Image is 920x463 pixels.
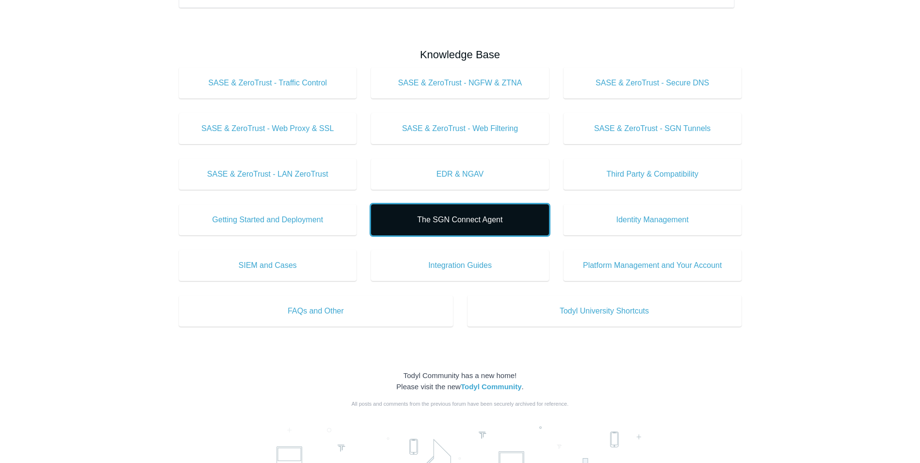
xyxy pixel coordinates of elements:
span: The SGN Connect Agent [386,214,534,226]
span: Todyl University Shortcuts [482,305,727,317]
a: SASE & ZeroTrust - Traffic Control [179,67,357,99]
a: SASE & ZeroTrust - Web Proxy & SSL [179,113,357,144]
h2: Knowledge Base [179,47,742,63]
span: SASE & ZeroTrust - Traffic Control [194,77,342,89]
span: SASE & ZeroTrust - SGN Tunnels [578,123,727,134]
span: SASE & ZeroTrust - Web Proxy & SSL [194,123,342,134]
a: Todyl University Shortcuts [468,296,742,327]
span: Identity Management [578,214,727,226]
a: The SGN Connect Agent [371,204,549,235]
a: Identity Management [564,204,742,235]
span: FAQs and Other [194,305,438,317]
a: Todyl Community [461,382,522,391]
a: Third Party & Compatibility [564,159,742,190]
span: Third Party & Compatibility [578,168,727,180]
a: Getting Started and Deployment [179,204,357,235]
a: SIEM and Cases [179,250,357,281]
div: Todyl Community has a new home! Please visit the new . [179,370,742,392]
div: All posts and comments from the previous forum have been securely archived for reference. [179,400,742,408]
a: SASE & ZeroTrust - Web Filtering [371,113,549,144]
span: EDR & NGAV [386,168,534,180]
span: SIEM and Cases [194,260,342,271]
a: Platform Management and Your Account [564,250,742,281]
span: Integration Guides [386,260,534,271]
span: SASE & ZeroTrust - NGFW & ZTNA [386,77,534,89]
a: SASE & ZeroTrust - SGN Tunnels [564,113,742,144]
a: SASE & ZeroTrust - NGFW & ZTNA [371,67,549,99]
span: SASE & ZeroTrust - Web Filtering [386,123,534,134]
a: Integration Guides [371,250,549,281]
a: SASE & ZeroTrust - Secure DNS [564,67,742,99]
span: Platform Management and Your Account [578,260,727,271]
span: SASE & ZeroTrust - LAN ZeroTrust [194,168,342,180]
span: Getting Started and Deployment [194,214,342,226]
a: FAQs and Other [179,296,453,327]
span: SASE & ZeroTrust - Secure DNS [578,77,727,89]
a: SASE & ZeroTrust - LAN ZeroTrust [179,159,357,190]
a: EDR & NGAV [371,159,549,190]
